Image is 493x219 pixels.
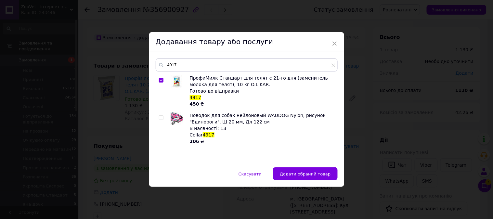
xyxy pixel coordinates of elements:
b: 450 [190,101,199,107]
span: 4917 [203,132,214,137]
span: Додати обраний товар [280,172,331,176]
div: ₴ [190,138,334,145]
span: Collar [190,132,203,137]
input: Пошук за товарами та послугами [156,58,338,71]
button: Додати обраний товар [273,167,337,180]
span: Скасувати [239,172,262,176]
button: Скасувати [232,167,268,180]
div: Готово до відправки [190,88,334,94]
img: Поводок для собак нейлоновый WAUDOG Nylon, рисунок "Единороги", Ш 20 мм, Дл 122 см [170,112,183,125]
b: 206 [190,139,199,144]
span: 4917 [190,95,201,100]
div: В наявності: 13 [190,125,334,132]
div: Додавання товару або послуги [149,32,344,52]
span: ПрофиМилк Стандарт для телят с 21-го дня (заменитель молока для телят), 10 кг O.L.KAR. [190,75,328,87]
span: × [332,38,338,49]
div: ₴ [190,101,334,107]
img: ПрофиМилк Стандарт для телят с 21-го дня (заменитель молока для телят), 10 кг O.L.KAR. [171,75,182,88]
span: Поводок для собак нейлоновый WAUDOG Nylon, рисунок "Единороги", Ш 20 мм, Дл 122 см [190,113,326,124]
